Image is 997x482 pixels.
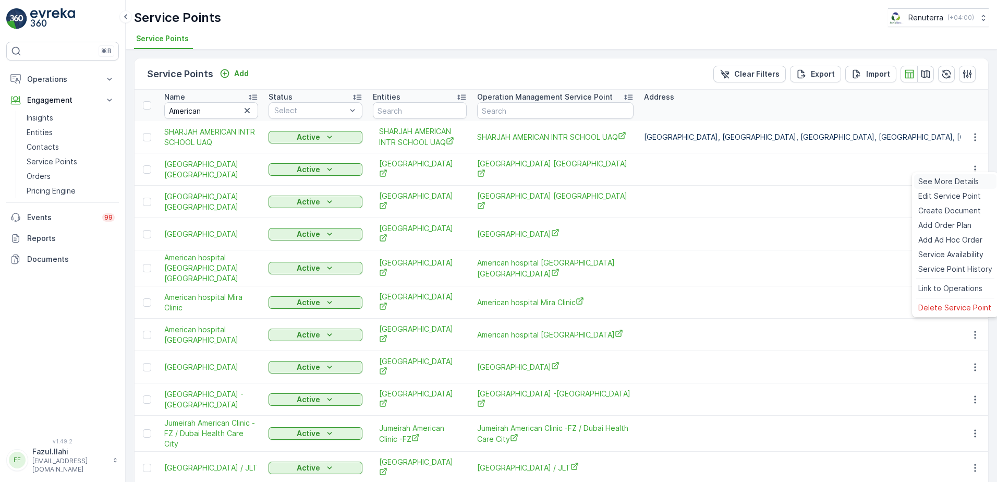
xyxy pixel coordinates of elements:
p: Entities [373,92,400,102]
span: [GEOGRAPHIC_DATA] [477,228,634,239]
button: Active [269,131,362,143]
p: Active [297,197,320,207]
div: Toggle Row Selected [143,264,151,272]
a: Orders [22,169,119,184]
p: Service Points [27,156,77,167]
p: Active [297,229,320,239]
span: Service Availability [918,249,983,260]
a: Jumeirah American Clinic -FZ [379,423,460,444]
a: American Hospital [379,258,460,279]
p: Active [297,164,320,175]
span: v 1.49.2 [6,438,119,444]
button: Active [269,427,362,440]
span: [GEOGRAPHIC_DATA] [379,356,460,378]
a: American Hospital Media City [164,229,258,239]
p: Active [297,330,320,340]
a: American hospital Nad al Sheba [164,324,258,345]
span: [GEOGRAPHIC_DATA] [379,159,460,180]
p: 99 [104,213,113,222]
p: Clear Filters [734,69,780,79]
span: Add Order Plan [918,220,971,231]
a: American Hospital [379,324,460,345]
span: American hospital [GEOGRAPHIC_DATA] [164,324,258,345]
a: American hospital Dubai Clinic Al Barsha [164,252,258,284]
a: American Hospital -Oud Mehta [164,389,258,410]
button: Add [215,67,253,80]
input: Search [164,102,258,119]
button: Active [269,393,362,406]
p: ( +04:00 ) [947,14,974,22]
span: Edit Service Point [918,191,981,201]
a: American Hospital [379,223,460,245]
img: Screenshot_2024-07-26_at_13.33.01.png [888,12,904,23]
a: Edit Service Point [914,189,996,203]
a: Reports [6,228,119,249]
p: Fazul.Ilahi [32,447,107,457]
button: Active [269,361,362,373]
button: Clear Filters [713,66,786,82]
a: American Hospital Media City [477,228,634,239]
a: American Arabian Medical Center [379,457,460,478]
p: Entities [27,127,53,138]
a: Service Points [22,154,119,169]
div: Toggle Row Selected [143,395,151,404]
div: Toggle Row Selected [143,198,151,206]
button: Active [269,329,362,341]
div: Toggle Row Selected [143,165,151,174]
span: See More Details [918,176,979,187]
p: Engagement [27,95,98,105]
a: SHARJAH AMERICAN INTR SCHOOL UAQ [164,127,258,148]
span: SHARJAH AMERICAN INTR SCHOOL UAQ [477,131,634,142]
div: Toggle Row Selected [143,429,151,438]
p: Active [297,428,320,439]
p: Export [811,69,835,79]
p: Pricing Engine [27,186,76,196]
div: Toggle Row Selected [143,464,151,472]
p: ⌘B [101,47,112,55]
a: American hospital Dubai Clinic Al Barsha [477,258,634,279]
div: Toggle Row Selected [143,298,151,307]
span: American hospital [GEOGRAPHIC_DATA] [GEOGRAPHIC_DATA] [477,258,634,279]
a: See More Details [914,174,996,189]
span: SHARJAH AMERICAN INTR SCHOOL UAQ [379,126,460,148]
a: Contacts [22,140,119,154]
p: Select [274,105,346,116]
p: Status [269,92,293,102]
button: Engagement [6,90,119,111]
span: American hospital [GEOGRAPHIC_DATA] [GEOGRAPHIC_DATA] [164,252,258,284]
p: Active [297,263,320,273]
a: Pricing Engine [22,184,119,198]
p: Import [866,69,890,79]
a: American Hospital [379,292,460,313]
a: Documents [6,249,119,270]
button: Active [269,196,362,208]
span: [GEOGRAPHIC_DATA] [164,362,258,372]
button: Active [269,262,362,274]
span: [GEOGRAPHIC_DATA] -[GEOGRAPHIC_DATA] [477,389,634,410]
p: Orders [27,171,51,182]
a: Add Ad Hoc Order [914,233,996,247]
a: Jumeirah American Clinic -FZ / Dubai Health Care City [477,423,634,444]
p: Active [297,394,320,405]
p: Service Points [134,9,221,26]
span: [GEOGRAPHIC_DATA] [GEOGRAPHIC_DATA] [477,191,634,212]
a: Entities [22,125,119,140]
span: [GEOGRAPHIC_DATA] -[GEOGRAPHIC_DATA] [164,389,258,410]
a: American Arabian Medical Center / JLT [164,463,258,473]
a: American hospital Al Khawaneej [164,362,258,372]
span: [GEOGRAPHIC_DATA] [379,389,460,410]
a: American Hospital Dubai Hills [477,159,634,180]
p: Active [297,463,320,473]
div: Toggle Row Selected [143,133,151,141]
span: Delete Service Point [918,303,991,313]
p: Name [164,92,185,102]
div: FF [9,452,26,468]
p: Reports [27,233,115,244]
a: American hospital Mira Clinic [477,297,634,308]
span: [GEOGRAPHIC_DATA] / JLT [477,462,634,473]
span: [GEOGRAPHIC_DATA] [379,258,460,279]
p: Active [297,362,320,372]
